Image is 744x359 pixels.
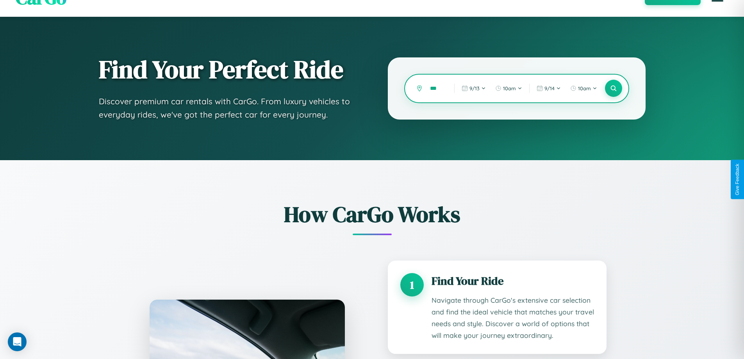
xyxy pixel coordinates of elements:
[566,82,601,95] button: 10am
[99,95,357,121] p: Discover premium car rentals with CarGo. From luxury vehicles to everyday rides, we've got the pe...
[469,85,480,91] span: 9 / 13
[432,295,594,341] p: Navigate through CarGo's extensive car selection and find the ideal vehicle that matches your tra...
[578,85,591,91] span: 10am
[533,82,565,95] button: 9/14
[458,82,490,95] button: 9/13
[99,56,357,83] h1: Find Your Perfect Ride
[503,85,516,91] span: 10am
[8,332,27,351] div: Open Intercom Messenger
[138,199,607,229] h2: How CarGo Works
[491,82,526,95] button: 10am
[735,164,740,195] div: Give Feedback
[432,273,594,289] h3: Find Your Ride
[400,273,424,296] div: 1
[544,85,555,91] span: 9 / 14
